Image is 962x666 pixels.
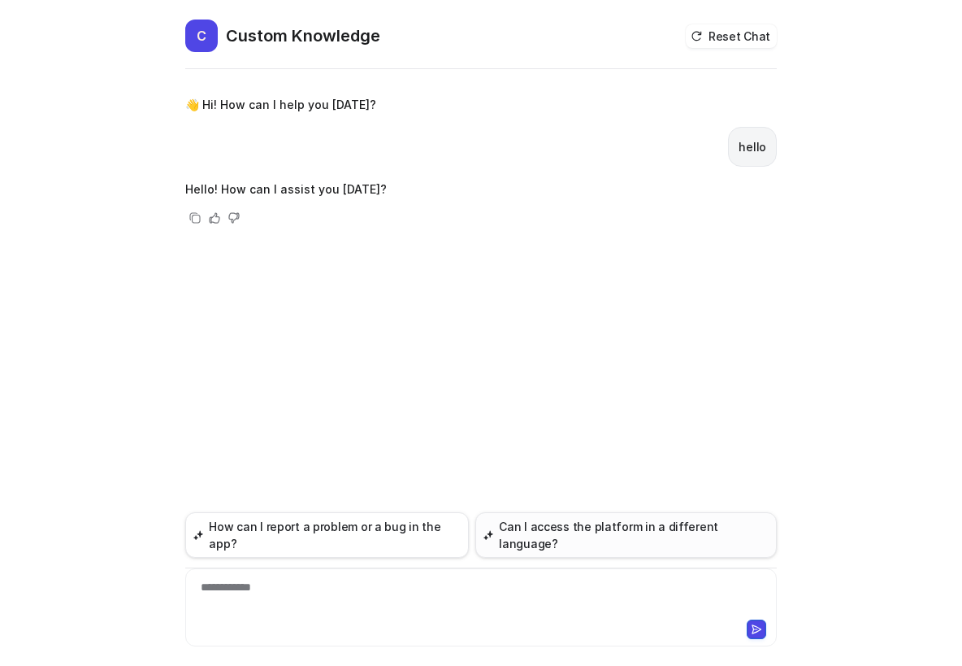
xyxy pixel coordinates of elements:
[185,20,218,52] span: C
[185,512,469,558] button: How can I report a problem or a bug in the app?
[185,180,387,199] p: Hello! How can I assist you [DATE]?
[686,24,777,48] button: Reset Chat
[226,24,380,47] h2: Custom Knowledge
[475,512,777,558] button: Can I access the platform in a different language?
[739,137,766,157] p: hello
[185,95,376,115] p: 👋 Hi! How can I help you [DATE]?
